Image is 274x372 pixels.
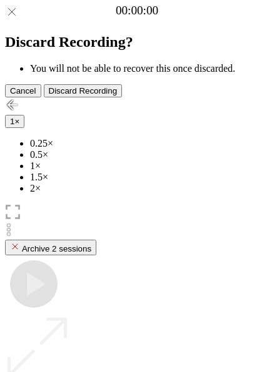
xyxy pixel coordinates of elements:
li: 2× [30,183,269,194]
li: 1× [30,160,269,172]
h2: Discard Recording? [5,34,269,51]
a: 00:00:00 [116,4,158,17]
div: Archive 2 sessions [10,242,91,253]
button: Archive 2 sessions [5,240,96,255]
li: 1.5× [30,172,269,183]
li: 0.25× [30,138,269,149]
button: Cancel [5,84,41,97]
span: 1 [10,117,14,126]
button: 1× [5,115,24,128]
li: You will not be able to recover this once discarded. [30,63,269,74]
button: Discard Recording [44,84,123,97]
li: 0.5× [30,149,269,160]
